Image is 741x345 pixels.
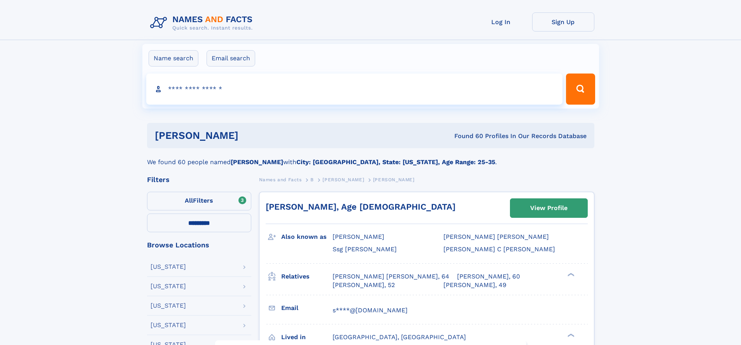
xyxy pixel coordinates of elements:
[333,333,466,341] span: [GEOGRAPHIC_DATA], [GEOGRAPHIC_DATA]
[530,199,568,217] div: View Profile
[266,202,455,212] a: [PERSON_NAME], Age [DEMOGRAPHIC_DATA]
[259,175,302,184] a: Names and Facts
[443,233,549,240] span: [PERSON_NAME] [PERSON_NAME]
[322,177,364,182] span: [PERSON_NAME]
[333,245,397,253] span: Ssg [PERSON_NAME]
[151,264,186,270] div: [US_STATE]
[151,283,186,289] div: [US_STATE]
[147,242,251,249] div: Browse Locations
[231,158,283,166] b: [PERSON_NAME]
[155,131,347,140] h1: [PERSON_NAME]
[566,333,575,338] div: ❯
[147,148,594,167] div: We found 60 people named with .
[151,303,186,309] div: [US_STATE]
[281,230,333,243] h3: Also known as
[373,177,415,182] span: [PERSON_NAME]
[310,175,314,184] a: B
[281,331,333,344] h3: Lived in
[510,199,587,217] a: View Profile
[333,281,395,289] a: [PERSON_NAME], 52
[151,322,186,328] div: [US_STATE]
[346,132,587,140] div: Found 60 Profiles In Our Records Database
[566,74,595,105] button: Search Button
[281,301,333,315] h3: Email
[296,158,495,166] b: City: [GEOGRAPHIC_DATA], State: [US_STATE], Age Range: 25-35
[147,12,259,33] img: Logo Names and Facts
[333,272,449,281] a: [PERSON_NAME] [PERSON_NAME], 64
[470,12,532,32] a: Log In
[207,50,255,67] label: Email search
[147,192,251,210] label: Filters
[281,270,333,283] h3: Relatives
[566,272,575,277] div: ❯
[322,175,364,184] a: [PERSON_NAME]
[532,12,594,32] a: Sign Up
[146,74,563,105] input: search input
[443,245,555,253] span: [PERSON_NAME] C [PERSON_NAME]
[147,176,251,183] div: Filters
[310,177,314,182] span: B
[443,281,506,289] a: [PERSON_NAME], 49
[149,50,198,67] label: Name search
[457,272,520,281] a: [PERSON_NAME], 60
[185,197,193,204] span: All
[333,233,384,240] span: [PERSON_NAME]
